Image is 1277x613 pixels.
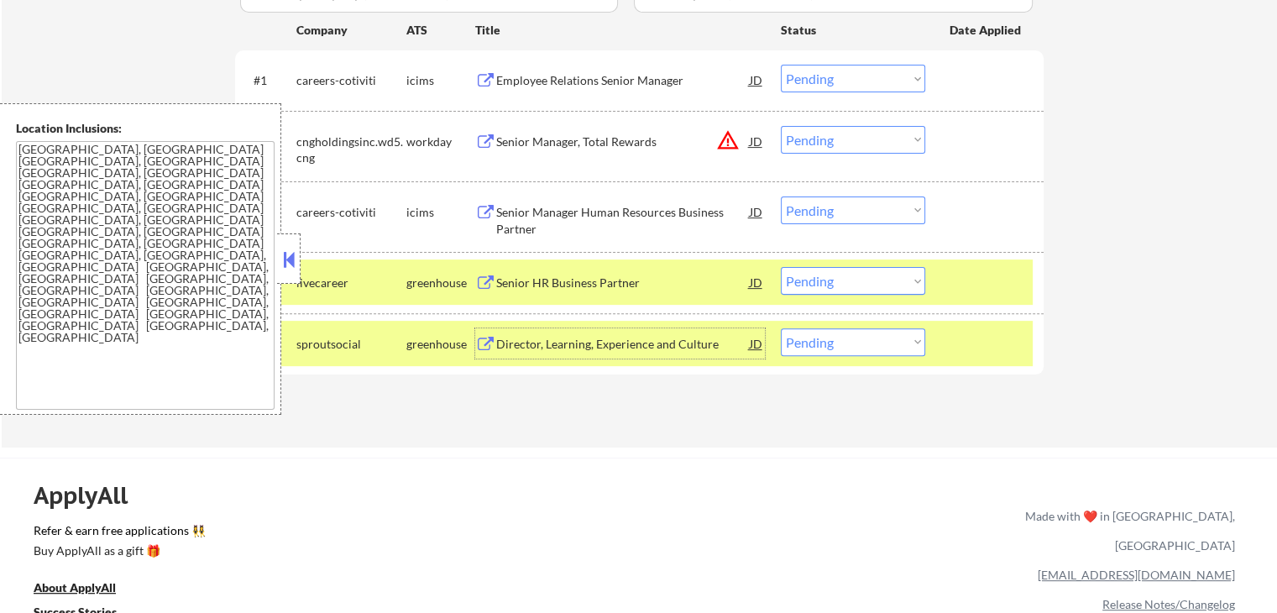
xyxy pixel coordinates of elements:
[496,134,750,150] div: Senior Manager, Total Rewards
[748,126,765,156] div: JD
[34,481,147,510] div: ApplyAll
[748,267,765,297] div: JD
[296,134,406,166] div: cngholdingsinc.wd5.cng
[748,328,765,359] div: JD
[406,72,475,89] div: icims
[406,134,475,150] div: workday
[296,72,406,89] div: careers-cotiviti
[716,128,740,152] button: warning_amber
[406,22,475,39] div: ATS
[34,580,116,595] u: About ApplyAll
[496,336,750,353] div: Director, Learning, Experience and Culture
[781,14,925,45] div: Status
[1018,501,1235,560] div: Made with ❤️ in [GEOGRAPHIC_DATA], [GEOGRAPHIC_DATA]
[406,336,475,353] div: greenhouse
[748,65,765,95] div: JD
[1038,568,1235,582] a: [EMAIL_ADDRESS][DOMAIN_NAME]
[16,120,275,137] div: Location Inclusions:
[475,22,765,39] div: Title
[296,275,406,291] div: livecareer
[296,204,406,221] div: careers-cotiviti
[1102,597,1235,611] a: Release Notes/Changelog
[406,275,475,291] div: greenhouse
[254,72,283,89] div: #1
[496,275,750,291] div: Senior HR Business Partner
[748,196,765,227] div: JD
[296,336,406,353] div: sproutsocial
[950,22,1023,39] div: Date Applied
[296,22,406,39] div: Company
[34,542,201,563] a: Buy ApplyAll as a gift 🎁
[34,525,674,542] a: Refer & earn free applications 👯‍♀️
[496,72,750,89] div: Employee Relations Senior Manager
[496,204,750,237] div: Senior Manager Human Resources Business Partner
[34,579,139,600] a: About ApplyAll
[406,204,475,221] div: icims
[34,545,201,557] div: Buy ApplyAll as a gift 🎁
